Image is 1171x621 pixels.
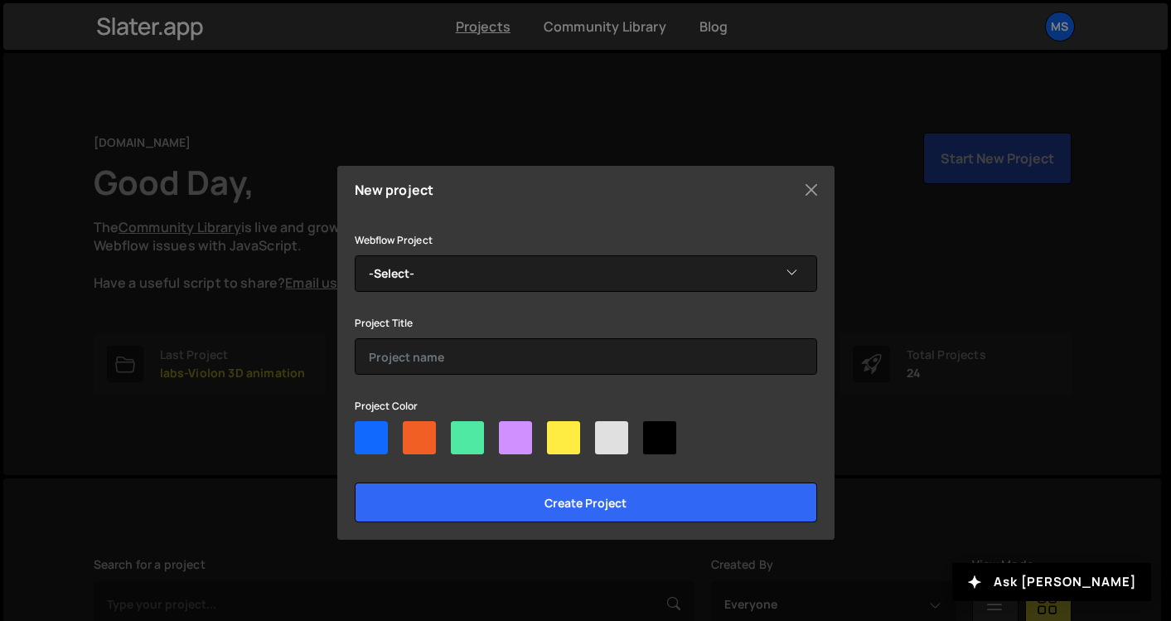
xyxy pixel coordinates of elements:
input: Project name [355,338,817,375]
label: Project Color [355,398,419,415]
button: Close [799,177,824,202]
button: Ask [PERSON_NAME] [952,563,1151,601]
input: Create project [355,483,817,522]
h5: New project [355,183,434,196]
label: Project Title [355,315,414,332]
label: Webflow Project [355,232,433,249]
